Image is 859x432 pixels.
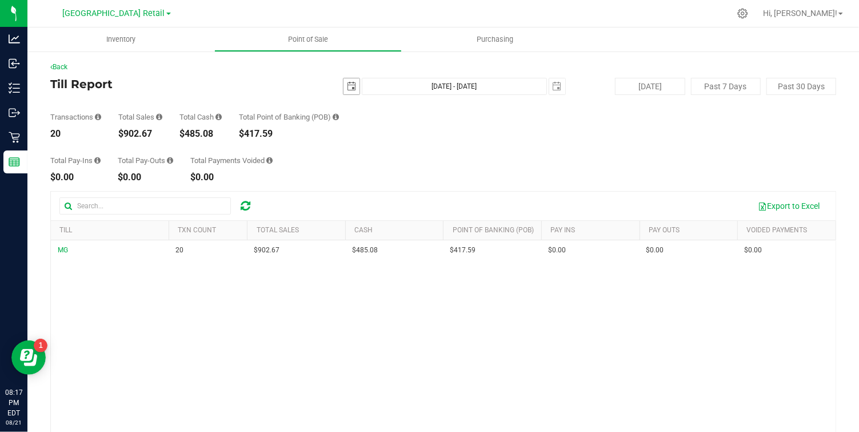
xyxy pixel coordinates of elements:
[63,9,165,18] span: [GEOGRAPHIC_DATA] Retail
[551,226,576,234] a: Pay Ins
[9,156,20,168] inline-svg: Reports
[50,113,101,121] div: Transactions
[215,113,222,121] i: Sum of all successful, non-voided cash payment transaction amounts (excluding tips and transactio...
[333,113,339,121] i: Sum of the successful, non-voided point-of-banking payment transaction amounts, both via payment ...
[9,58,20,69] inline-svg: Inbound
[9,33,20,45] inline-svg: Analytics
[190,173,273,182] div: $0.00
[118,113,162,121] div: Total Sales
[615,78,685,95] button: [DATE]
[118,157,173,164] div: Total Pay-Outs
[548,245,566,256] span: $0.00
[118,129,162,138] div: $902.67
[691,78,761,95] button: Past 7 Days
[91,34,151,45] span: Inventory
[5,387,22,418] p: 08:17 PM EDT
[95,113,101,121] i: Count of all successful payment transactions, possibly including voids, refunds, and cash-back fr...
[59,197,231,215] input: Search...
[461,34,529,45] span: Purchasing
[11,340,46,375] iframe: Resource center
[50,78,312,90] h4: Till Report
[9,107,20,118] inline-svg: Outbound
[646,245,664,256] span: $0.00
[50,157,101,164] div: Total Pay-Ins
[266,157,273,164] i: Sum of all voided payment transaction amounts (excluding tips and transaction fees) within the da...
[750,196,827,216] button: Export to Excel
[744,245,762,256] span: $0.00
[190,157,273,164] div: Total Payments Voided
[549,78,565,94] span: select
[257,226,299,234] a: Total Sales
[175,245,183,256] span: 20
[9,82,20,94] inline-svg: Inventory
[58,246,68,254] span: MG
[34,339,47,352] iframe: Resource center unread badge
[402,27,589,51] a: Purchasing
[273,34,343,45] span: Point of Sale
[118,173,173,182] div: $0.00
[178,226,216,234] a: TXN Count
[239,113,339,121] div: Total Point of Banking (POB)
[179,129,222,138] div: $485.08
[94,157,101,164] i: Sum of all cash pay-ins added to tills within the date range.
[766,78,836,95] button: Past 30 Days
[9,132,20,143] inline-svg: Retail
[343,78,359,94] span: select
[27,27,214,51] a: Inventory
[763,9,837,18] span: Hi, [PERSON_NAME]!
[5,418,22,427] p: 08/21
[50,63,67,71] a: Back
[354,226,373,234] a: Cash
[156,113,162,121] i: Sum of all successful, non-voided payment transaction amounts (excluding tips and transaction fee...
[747,226,808,234] a: Voided Payments
[59,226,72,234] a: Till
[239,129,339,138] div: $417.59
[167,157,173,164] i: Sum of all cash pay-outs removed from tills within the date range.
[214,27,401,51] a: Point of Sale
[649,226,680,234] a: Pay Outs
[254,245,279,256] span: $902.67
[450,245,476,256] span: $417.59
[736,8,750,19] div: Manage settings
[352,245,378,256] span: $485.08
[453,226,534,234] a: Point of Banking (POB)
[50,173,101,182] div: $0.00
[179,113,222,121] div: Total Cash
[50,129,101,138] div: 20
